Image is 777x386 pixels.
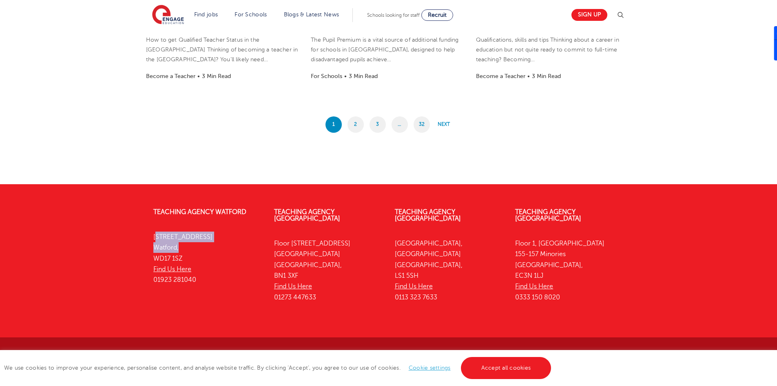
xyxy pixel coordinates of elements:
a: Accept all cookies [461,357,551,379]
a: 32 [414,116,430,133]
li: • [342,71,349,81]
a: Teaching Agency Watford [153,208,246,216]
a: Next [436,116,452,133]
a: Teaching Agency [GEOGRAPHIC_DATA] [395,208,461,222]
a: Find Us Here [395,283,433,290]
a: 2 [348,116,364,133]
p: [STREET_ADDRESS] Watford, WD17 1SZ 01923 281040 [153,232,262,285]
img: Engage Education [152,5,184,25]
p: Floor [STREET_ADDRESS] [GEOGRAPHIC_DATA] [GEOGRAPHIC_DATA], BN1 3XF 01273 447633 [274,238,383,303]
a: Recruit [421,9,453,21]
p: Qualifications, skills and tips Thinking about a career in education but not quite ready to commi... [476,35,631,65]
span: 1 [325,116,342,133]
p: Floor 1, [GEOGRAPHIC_DATA] 155-157 Minories [GEOGRAPHIC_DATA], EC3N 1LJ 0333 150 8020 [515,238,624,303]
a: Find Us Here [515,283,553,290]
li: • [195,71,202,81]
li: For Schools [311,71,342,81]
a: For Schools [235,11,267,18]
span: We use cookies to improve your experience, personalise content, and analyse website traffic. By c... [4,365,553,371]
a: Cookie settings [409,365,451,371]
a: 3 [370,116,386,133]
p: The Pupil Premium is a vital source of additional funding for schools in [GEOGRAPHIC_DATA], desig... [311,35,466,65]
a: Find Us Here [274,283,312,290]
li: Become a Teacher [146,71,195,81]
p: [GEOGRAPHIC_DATA], [GEOGRAPHIC_DATA] [GEOGRAPHIC_DATA], LS1 5SH 0113 323 7633 [395,238,503,303]
a: Teaching Agency [GEOGRAPHIC_DATA] [515,208,581,222]
li: 3 Min Read [202,71,231,81]
li: • [525,71,532,81]
a: Blogs & Latest News [284,11,339,18]
a: Teaching Agency [GEOGRAPHIC_DATA] [274,208,340,222]
a: Sign up [571,9,607,21]
span: Schools looking for staff [367,12,420,18]
li: 3 Min Read [532,71,561,81]
a: Find jobs [194,11,218,18]
p: How to get Qualified Teacher Status in the [GEOGRAPHIC_DATA] Thinking of becoming a teacher in th... [146,35,301,65]
span: Recruit [428,12,447,18]
li: Become a Teacher [476,71,525,81]
a: Find Us Here [153,266,191,273]
li: 3 Min Read [349,71,378,81]
span: … [392,116,408,133]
